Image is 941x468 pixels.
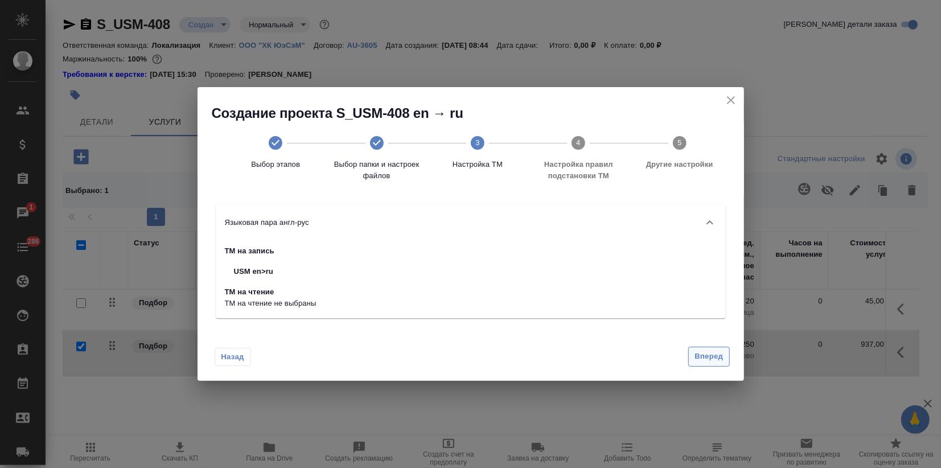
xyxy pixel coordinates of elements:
[225,286,317,298] p: ТМ на чтение
[215,348,251,366] button: Назад
[432,159,523,170] span: Настройка ТМ
[216,241,726,318] div: Языковая пара англ-рус
[225,298,317,309] p: ТМ на чтение не выбраны
[475,138,479,147] text: 3
[234,266,307,277] span: USM en>ru
[221,351,245,363] span: Назад
[688,347,729,367] button: Вперед
[216,204,726,241] div: Языковая пара англ-рус
[225,217,309,228] p: Языковая пара англ-рус
[634,159,725,170] span: Другие настройки
[722,92,739,109] button: close
[533,159,624,182] span: Настройка правил подстановки TM
[212,104,744,122] h2: Создание проекта S_USM-408 en → ru
[577,138,581,147] text: 4
[225,245,317,257] p: ТМ на запись
[677,138,681,147] text: 5
[331,159,422,182] span: Выбор папки и настроек файлов
[695,350,723,363] span: Вперед
[230,159,322,170] span: Выбор этапов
